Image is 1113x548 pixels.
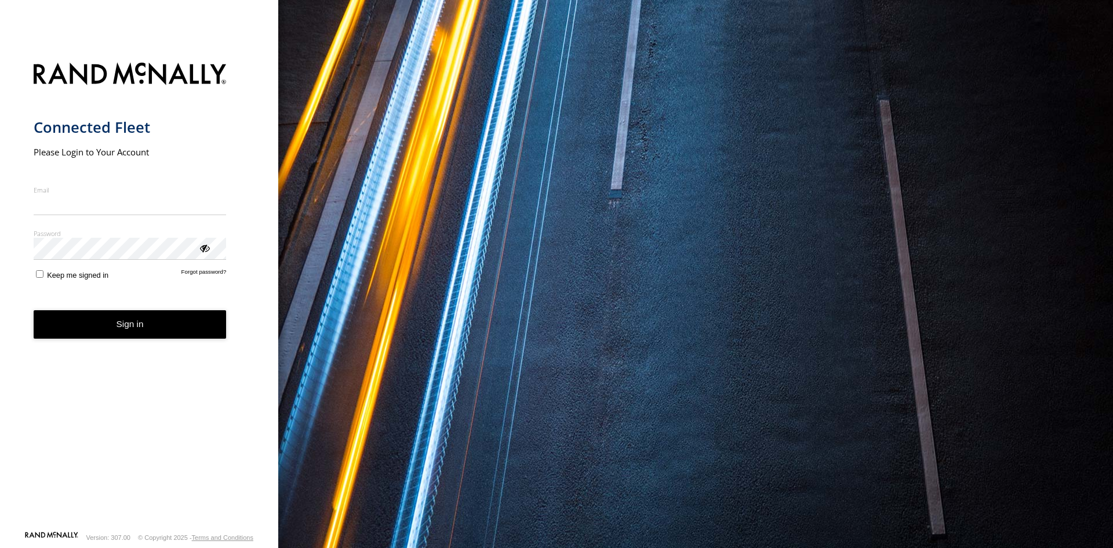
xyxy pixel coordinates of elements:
h2: Please Login to Your Account [34,146,227,158]
a: Terms and Conditions [192,534,253,541]
a: Visit our Website [25,532,78,543]
div: ViewPassword [198,242,210,253]
label: Email [34,186,227,194]
label: Password [34,229,227,238]
button: Sign in [34,310,227,339]
div: Version: 307.00 [86,534,130,541]
form: main [34,56,245,531]
a: Forgot password? [181,268,227,280]
img: Rand McNally [34,60,227,90]
div: © Copyright 2025 - [138,534,253,541]
input: Keep me signed in [36,270,43,278]
h1: Connected Fleet [34,118,227,137]
span: Keep me signed in [47,271,108,280]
